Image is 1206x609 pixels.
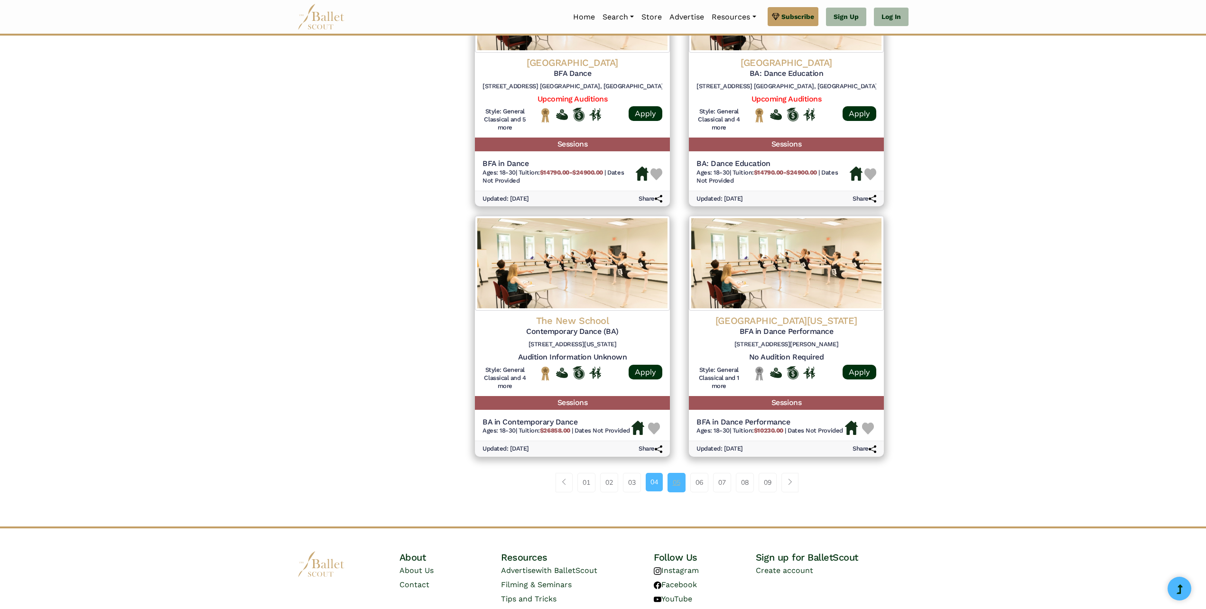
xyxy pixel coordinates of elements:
[629,106,662,121] a: Apply
[768,7,818,26] a: Subscribe
[862,423,874,434] img: Heart
[787,108,798,121] img: Offers Scholarship
[519,169,605,176] span: Tuition:
[696,327,876,337] h5: BFA in Dance Performance
[648,423,660,434] img: Heart
[646,473,663,491] a: 04
[556,109,568,120] img: Offers Financial Aid
[696,445,743,453] h6: Updated: [DATE]
[843,365,876,379] a: Apply
[475,216,670,311] img: Logo
[638,7,666,27] a: Store
[696,417,843,427] h5: BFA in Dance Performance
[864,168,876,180] img: Heart
[770,368,782,378] img: Offers Financial Aid
[753,366,765,381] img: Local
[482,159,636,169] h5: BFA in Dance
[787,366,798,379] img: Offers Scholarship
[475,396,670,410] h5: Sessions
[736,473,754,492] a: 08
[589,367,601,379] img: In Person
[853,195,876,203] h6: Share
[696,195,743,203] h6: Updated: [DATE]
[803,367,815,379] img: In Person
[754,427,783,434] b: $10230.00
[668,473,686,492] a: 05
[696,341,876,349] h6: [STREET_ADDRESS][PERSON_NAME]
[482,314,662,327] h4: The New School
[501,580,572,589] a: Filming & Seminars
[788,427,843,434] span: Dates Not Provided
[482,366,528,390] h6: Style: General Classical and 4 more
[733,427,785,434] span: Tuition:
[482,56,662,69] h4: [GEOGRAPHIC_DATA]
[826,8,866,27] a: Sign Up
[654,580,697,589] a: Facebook
[696,169,838,184] span: Dates Not Provided
[577,473,595,492] a: 01
[482,427,516,434] span: Ages: 18-30
[696,159,850,169] h5: BA: Dance Education
[654,594,692,603] a: YouTube
[629,365,662,379] a: Apply
[654,596,661,603] img: youtube logo
[538,94,607,103] a: Upcoming Auditions
[696,108,742,132] h6: Style: General Classical and 4 more
[756,566,813,575] a: Create account
[501,594,557,603] a: Tips and Tricks
[696,352,876,362] h5: No Audition Required
[754,169,817,176] b: $14790.00-$24900.00
[575,427,630,434] span: Dates Not Provided
[654,581,661,589] img: facebook logo
[475,138,670,151] h5: Sessions
[482,169,636,185] h6: | |
[696,366,742,390] h6: Style: General Classical and 1 more
[540,427,570,434] b: $26858.00
[589,108,601,120] img: In Person
[600,473,618,492] a: 02
[853,445,876,453] h6: Share
[623,473,641,492] a: 03
[753,108,765,122] img: National
[803,108,815,120] img: In Person
[696,83,876,91] h6: [STREET_ADDRESS] [GEOGRAPHIC_DATA], [GEOGRAPHIC_DATA] 07043
[708,7,760,27] a: Resources
[843,106,876,121] a: Apply
[733,169,819,176] span: Tuition:
[482,69,662,79] h5: BFA Dance
[482,83,662,91] h6: [STREET_ADDRESS] [GEOGRAPHIC_DATA], [GEOGRAPHIC_DATA] 07043
[689,138,884,151] h5: Sessions
[501,551,654,563] h4: Resources
[636,166,649,181] img: Housing Available
[696,56,876,69] h4: [GEOGRAPHIC_DATA]
[690,473,708,492] a: 06
[650,168,662,180] img: Heart
[556,473,804,492] nav: Page navigation example
[482,169,516,176] span: Ages: 18-30
[482,108,528,132] h6: Style: General Classical and 5 more
[696,169,850,185] h6: | |
[770,109,782,120] img: Offers Financial Aid
[850,166,863,181] img: Housing Available
[482,445,529,453] h6: Updated: [DATE]
[399,580,429,589] a: Contact
[696,314,876,327] h4: [GEOGRAPHIC_DATA][US_STATE]
[756,551,909,563] h4: Sign up for BalletScout
[482,195,529,203] h6: Updated: [DATE]
[482,327,662,337] h5: Contemporary Dance (BA)
[654,567,661,575] img: instagram logo
[536,566,597,575] span: with BalletScout
[539,366,551,381] img: National
[569,7,599,27] a: Home
[399,551,501,563] h4: About
[519,427,572,434] span: Tuition:
[689,396,884,410] h5: Sessions
[573,108,584,121] img: Offers Scholarship
[399,566,434,575] a: About Us
[713,473,731,492] a: 07
[482,341,662,349] h6: [STREET_ADDRESS][US_STATE]
[573,366,584,379] img: Offers Scholarship
[772,11,779,22] img: gem.svg
[599,7,638,27] a: Search
[631,421,644,435] img: Housing Available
